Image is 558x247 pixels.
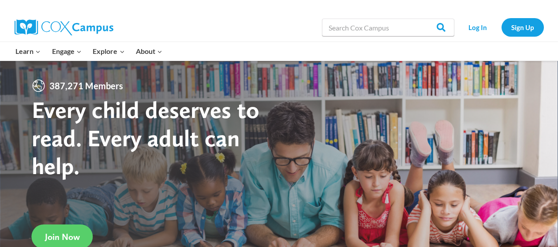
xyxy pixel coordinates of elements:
strong: Every child deserves to read. Every adult can help. [32,95,259,180]
img: Cox Campus [15,19,113,35]
nav: Secondary Navigation [459,18,544,36]
input: Search Cox Campus [322,19,454,36]
span: Engage [52,46,82,57]
span: Learn [15,46,41,57]
span: 387,271 Members [46,79,127,93]
a: Sign Up [502,18,544,36]
a: Log In [459,18,497,36]
span: Explore [93,46,124,57]
nav: Primary Navigation [10,42,168,61]
span: About [136,46,162,57]
span: Join Now [45,232,80,242]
